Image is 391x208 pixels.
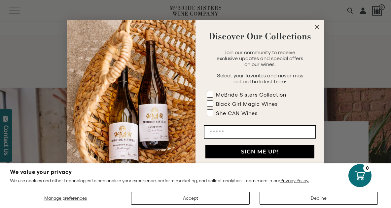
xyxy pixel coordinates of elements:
strong: Discover Our Collections [209,30,311,43]
input: Email [204,125,316,139]
span: Select your favorites and never miss out on the latest from: [217,72,303,84]
h2: We value your privacy [10,169,381,175]
p: We use cookies and other technologies to personalize your experience, perform marketing, and coll... [10,178,381,184]
button: Decline [260,192,378,205]
button: Close dialog [313,23,321,31]
button: Manage preferences [10,192,121,205]
img: 42653730-7e35-4af7-a99d-12bf478283cf.jpeg [67,20,196,188]
span: Manage preferences [44,195,87,201]
div: Black Girl Magic Wines [216,101,278,107]
div: McBride Sisters Collection [216,92,286,98]
a: Privacy Policy. [280,178,309,183]
div: 0 [363,164,372,172]
button: SIGN ME UP! [205,145,314,158]
button: Accept [131,192,249,205]
div: She CAN Wines [216,110,258,116]
span: Join our community to receive exclusive updates and special offers on our wines. [217,49,303,67]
